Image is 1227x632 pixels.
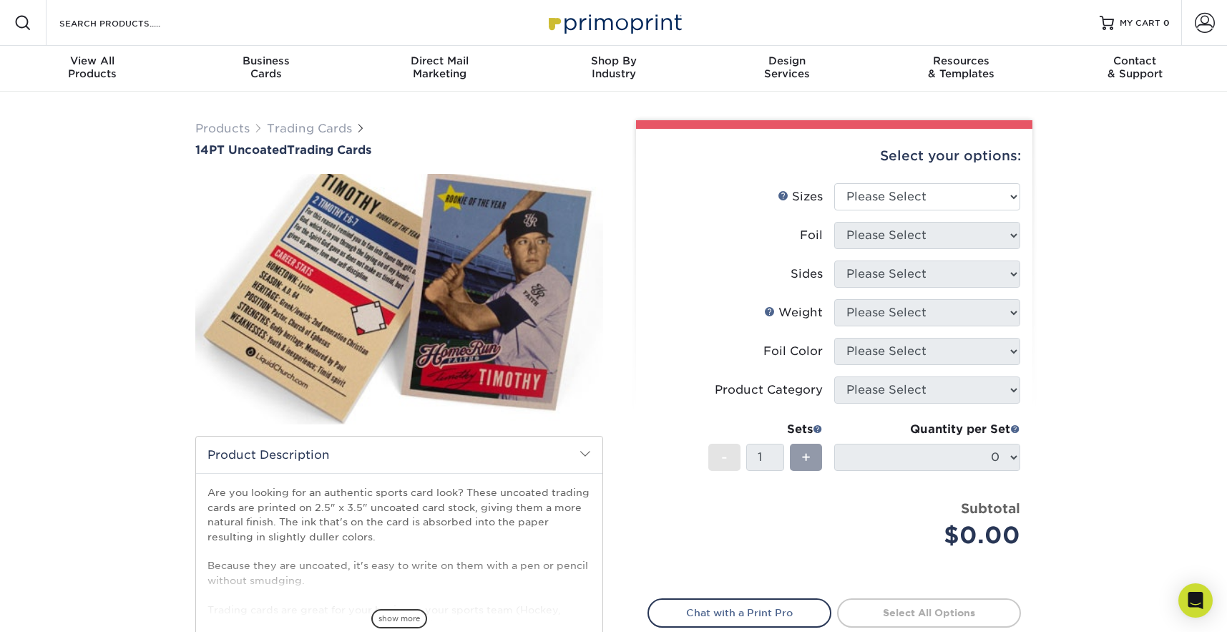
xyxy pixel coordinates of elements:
[527,46,700,92] a: Shop ByIndustry
[527,54,700,67] span: Shop By
[1048,46,1222,92] a: Contact& Support
[715,381,823,399] div: Product Category
[1163,18,1170,28] span: 0
[6,54,180,80] div: Products
[527,54,700,80] div: Industry
[708,421,823,438] div: Sets
[195,122,250,135] a: Products
[1178,583,1213,618] div: Open Intercom Messenger
[834,421,1020,438] div: Quantity per Set
[179,46,353,92] a: BusinessCards
[195,158,603,440] img: 14PT Uncoated 01
[874,46,1048,92] a: Resources& Templates
[647,598,831,627] a: Chat with a Print Pro
[6,54,180,67] span: View All
[801,447,811,468] span: +
[700,46,874,92] a: DesignServices
[800,227,823,244] div: Foil
[267,122,352,135] a: Trading Cards
[1048,54,1222,67] span: Contact
[1120,17,1160,29] span: MY CART
[58,14,197,31] input: SEARCH PRODUCTS.....
[196,437,602,473] h2: Product Description
[1048,54,1222,80] div: & Support
[721,447,728,468] span: -
[837,598,1021,627] a: Select All Options
[353,46,527,92] a: Direct MailMarketing
[6,46,180,92] a: View AllProducts
[700,54,874,67] span: Design
[647,129,1021,183] div: Select your options:
[874,54,1048,67] span: Resources
[700,54,874,80] div: Services
[371,609,427,628] span: show more
[778,188,823,205] div: Sizes
[353,54,527,80] div: Marketing
[961,500,1020,516] strong: Subtotal
[764,304,823,321] div: Weight
[791,266,823,283] div: Sides
[845,518,1020,553] div: $0.00
[353,54,527,67] span: Direct Mail
[874,54,1048,80] div: & Templates
[195,143,603,157] a: 14PT UncoatedTrading Cards
[763,343,823,360] div: Foil Color
[179,54,353,80] div: Cards
[195,143,603,157] h1: Trading Cards
[179,54,353,67] span: Business
[542,7,685,38] img: Primoprint
[195,143,287,157] span: 14PT Uncoated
